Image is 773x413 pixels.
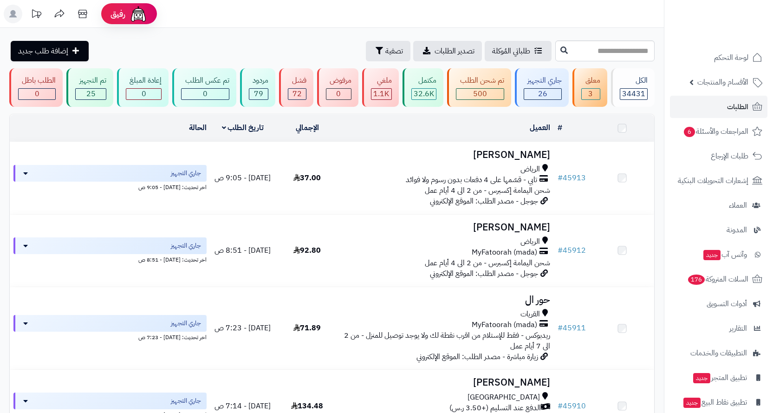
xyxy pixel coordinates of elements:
a: فشل 72 [277,68,315,107]
span: 0 [142,88,146,99]
span: جاري التجهيز [171,241,201,250]
div: اخر تحديث: [DATE] - 9:05 ص [13,182,207,191]
span: شحن اليمامة إكسبرس - من 2 الى 4 أيام عمل [425,257,550,269]
span: تطبيق نقاط البيع [682,396,747,409]
span: [DATE] - 7:23 ص [214,322,271,334]
a: الإجمالي [296,122,319,133]
div: فشل [288,75,306,86]
a: إعادة المبلغ 0 [115,68,170,107]
span: إشعارات التحويلات البنكية [678,174,748,187]
span: # [558,172,563,184]
span: طلباتي المُوكلة [492,46,530,57]
a: العميل [530,122,550,133]
a: لوحة التحكم [670,46,767,69]
span: MyFatoorah (mada) [472,247,537,258]
span: 92.80 [293,245,321,256]
div: إعادة المبلغ [126,75,162,86]
a: ملغي 1.1K [360,68,400,107]
span: جديد [703,250,721,260]
a: السلات المتروكة176 [670,268,767,290]
div: تم شحن الطلب [456,75,504,86]
span: 34431 [622,88,645,99]
span: زيارة مباشرة - مصدر الطلب: الموقع الإلكتروني [416,351,538,362]
span: 0 [203,88,208,99]
h3: [PERSON_NAME] [343,150,550,160]
div: 79 [249,89,268,99]
span: تصدير الطلبات [435,46,474,57]
span: جاري التجهيز [171,319,201,328]
span: رفيق [110,8,125,20]
span: [DATE] - 7:14 ص [214,400,271,412]
span: 3 [588,88,593,99]
img: ai-face.png [129,5,148,23]
span: [GEOGRAPHIC_DATA] [468,392,540,403]
span: [DATE] - 8:51 ص [214,245,271,256]
a: الحالة [189,122,207,133]
a: تصدير الطلبات [413,41,482,61]
span: 71.89 [293,322,321,334]
a: إضافة طلب جديد [11,41,89,61]
a: مردود 79 [238,68,277,107]
a: مرفوض 0 [315,68,360,107]
span: التطبيقات والخدمات [690,347,747,360]
span: 37.00 [293,172,321,184]
a: تم شحن الطلب 500 [445,68,513,107]
div: 500 [456,89,503,99]
div: الكل [620,75,648,86]
a: المراجعات والأسئلة6 [670,120,767,143]
a: طلبات الإرجاع [670,145,767,167]
a: #45913 [558,172,586,184]
span: # [558,245,563,256]
img: logo-2.png [710,25,764,45]
span: # [558,400,563,412]
div: تم التجهيز [75,75,106,86]
span: 0 [336,88,341,99]
a: الكل34431 [609,68,656,107]
div: جاري التجهيز [524,75,562,86]
a: # [558,122,562,133]
span: جاري التجهيز [171,169,201,178]
span: الرياض [520,164,540,175]
div: تم عكس الطلب [181,75,229,86]
span: 1.1K [373,88,389,99]
a: معلق 3 [571,68,609,107]
span: شحن اليمامة إكسبرس - من 2 الى 4 أيام عمل [425,185,550,196]
span: 134.48 [291,400,323,412]
span: الأقسام والمنتجات [697,76,748,89]
div: 1131 [371,89,391,99]
div: 0 [326,89,351,99]
a: تم عكس الطلب 0 [170,68,238,107]
span: 500 [473,88,487,99]
div: ملغي [371,75,391,86]
span: 72 [292,88,302,99]
span: MyFatoorah (mada) [472,320,537,330]
span: # [558,322,563,334]
div: 0 [19,89,55,99]
a: #45911 [558,322,586,334]
div: اخر تحديث: [DATE] - 8:51 ص [13,254,207,264]
a: مكتمل 32.6K [401,68,445,107]
a: طلباتي المُوكلة [485,41,552,61]
div: 25 [76,89,105,99]
a: إشعارات التحويلات البنكية [670,170,767,192]
span: الرياض [520,236,540,247]
a: المدونة [670,219,767,241]
h3: [PERSON_NAME] [343,222,550,233]
span: المراجعات والأسئلة [683,125,748,138]
a: تحديثات المنصة [25,5,48,26]
span: المدونة [727,223,747,236]
span: القريات [520,309,540,320]
span: 32.6K [414,88,434,99]
span: 26 [538,88,547,99]
span: تصفية [385,46,403,57]
span: العملاء [729,199,747,212]
a: #45912 [558,245,586,256]
a: أدوات التسويق [670,293,767,315]
a: التقارير [670,317,767,340]
div: 0 [126,89,161,99]
span: الطلبات [727,100,748,113]
span: إضافة طلب جديد [18,46,68,57]
div: 3 [582,89,599,99]
div: مكتمل [411,75,436,86]
div: مردود [249,75,268,86]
